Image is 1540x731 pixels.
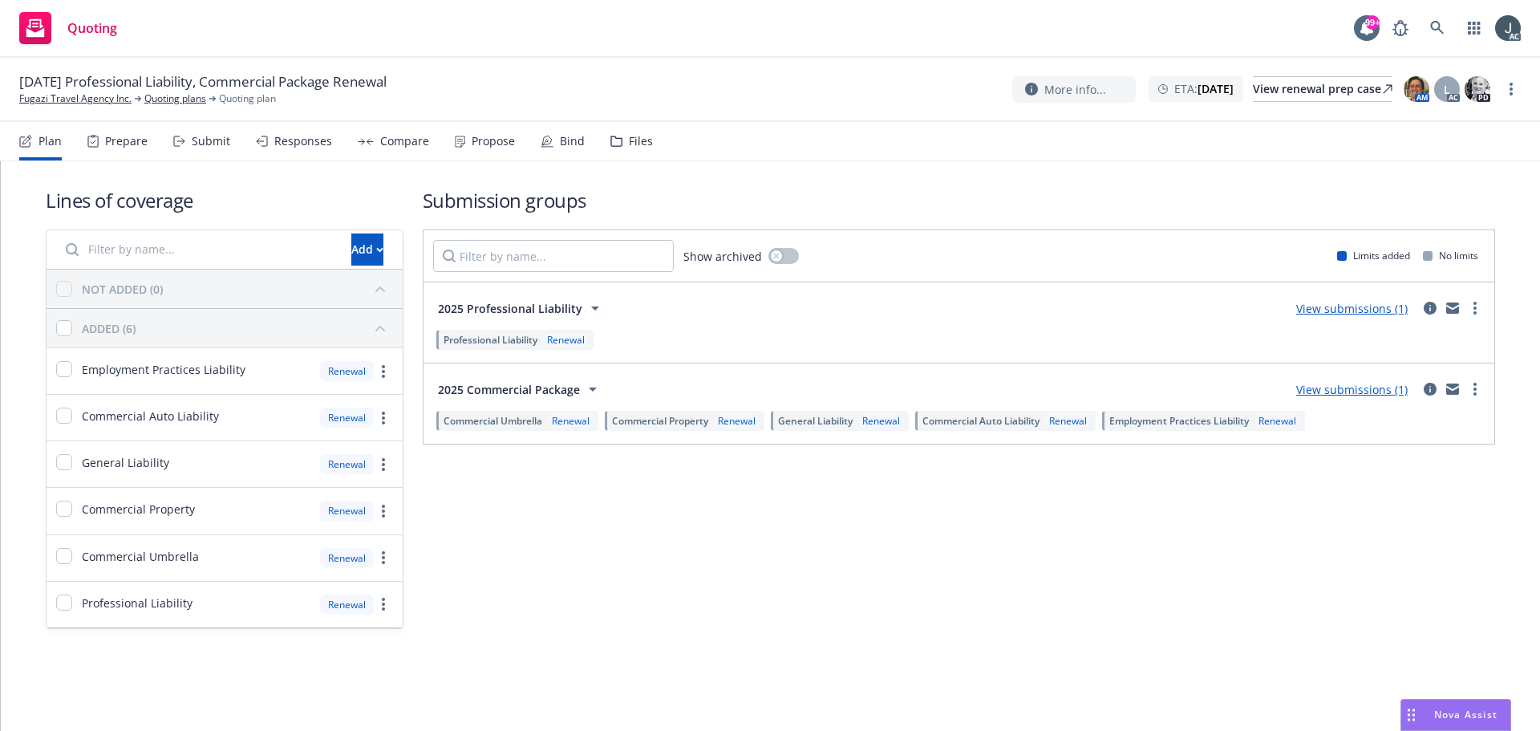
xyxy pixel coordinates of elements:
[1365,15,1380,30] div: 99+
[1109,414,1249,428] span: Employment Practices Liability
[859,414,903,428] div: Renewal
[1044,81,1106,98] span: More info...
[1465,298,1485,318] a: more
[19,91,132,106] a: Fugazi Travel Agency Inc.
[67,22,117,35] span: Quoting
[1421,12,1453,44] a: Search
[1046,414,1090,428] div: Renewal
[1255,414,1299,428] div: Renewal
[105,135,148,148] div: Prepare
[56,234,342,266] input: Filter by name...
[1501,79,1521,99] a: more
[320,501,374,521] div: Renewal
[1465,76,1490,102] img: photo
[82,281,163,298] div: NOT ADDED (0)
[715,414,759,428] div: Renewal
[46,187,403,213] h1: Lines of coverage
[423,187,1495,213] h1: Submission groups
[1465,380,1485,399] a: more
[922,414,1039,428] span: Commercial Auto Liability
[13,6,124,51] a: Quoting
[1401,700,1421,730] div: Drag to move
[351,234,383,266] button: Add
[380,135,429,148] div: Compare
[374,408,393,428] a: more
[629,135,653,148] div: Files
[82,595,192,611] span: Professional Liability
[82,276,393,302] button: NOT ADDED (0)
[1400,699,1511,731] button: Nova Assist
[1012,76,1136,103] button: More info...
[1253,76,1392,102] a: View renewal prep case
[274,135,332,148] div: Responses
[1296,301,1408,316] a: View submissions (1)
[38,135,62,148] div: Plan
[82,320,136,337] div: ADDED (6)
[1174,80,1234,97] span: ETA :
[438,381,580,398] span: 2025 Commercial Package
[1444,81,1450,98] span: L
[1337,249,1410,262] div: Limits added
[320,595,374,615] div: Renewal
[374,548,393,567] a: more
[374,455,393,474] a: more
[374,595,393,614] a: more
[444,414,542,428] span: Commercial Umbrella
[82,315,393,341] button: ADDED (6)
[612,414,708,428] span: Commercial Property
[320,454,374,474] div: Renewal
[1198,81,1234,96] strong: [DATE]
[192,135,230,148] div: Submit
[374,362,393,381] a: more
[433,373,607,405] button: 2025 Commercial Package
[1495,15,1521,41] img: photo
[433,292,610,324] button: 2025 Professional Liability
[1420,298,1440,318] a: circleInformation
[320,361,374,381] div: Renewal
[82,548,199,565] span: Commercial Umbrella
[82,454,169,471] span: General Liability
[444,333,537,347] span: Professional Liability
[82,408,219,424] span: Commercial Auto Liability
[438,300,582,317] span: 2025 Professional Liability
[560,135,585,148] div: Bind
[549,414,593,428] div: Renewal
[1420,380,1440,399] a: circleInformation
[1384,12,1416,44] a: Report a Bug
[351,234,383,265] div: Add
[82,361,245,378] span: Employment Practices Liability
[433,240,674,272] input: Filter by name...
[320,548,374,568] div: Renewal
[320,408,374,428] div: Renewal
[1404,76,1429,102] img: photo
[82,501,195,518] span: Commercial Property
[1434,708,1497,721] span: Nova Assist
[144,91,206,106] a: Quoting plans
[1296,382,1408,397] a: View submissions (1)
[1443,380,1462,399] a: mail
[19,72,387,91] span: [DATE] Professional Liability, Commercial Package Renewal
[219,91,276,106] span: Quoting plan
[778,414,853,428] span: General Liability
[374,502,393,521] a: more
[544,333,588,347] div: Renewal
[472,135,515,148] div: Propose
[1458,12,1490,44] a: Switch app
[1423,249,1478,262] div: No limits
[1253,77,1392,101] div: View renewal prep case
[683,248,762,265] span: Show archived
[1443,298,1462,318] a: mail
